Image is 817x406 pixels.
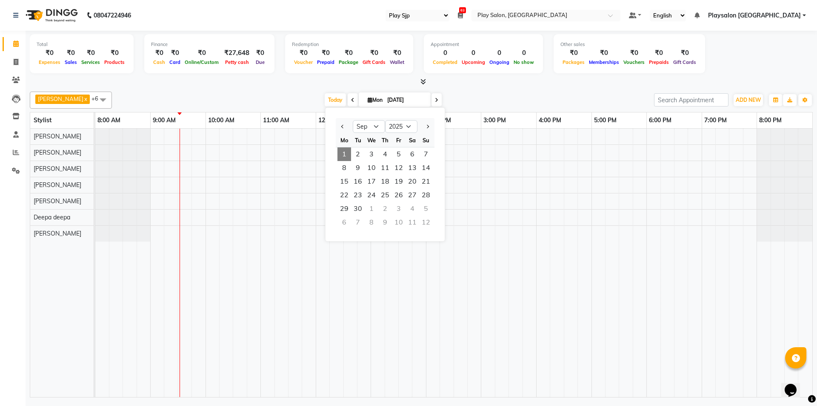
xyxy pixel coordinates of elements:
[360,59,388,65] span: Gift Cards
[365,161,378,175] span: 10
[419,161,433,175] span: 14
[37,59,63,65] span: Expenses
[360,48,388,58] div: ₹0
[378,175,392,188] div: Thursday, September 18, 2025
[365,147,378,161] div: Wednesday, September 3, 2025
[419,216,433,229] div: Sunday, October 12, 2025
[378,188,392,202] span: 25
[392,175,406,188] span: 19
[392,133,406,147] div: Fr
[337,147,351,161] span: 1
[406,202,419,216] div: Saturday, October 4, 2025
[183,59,221,65] span: Online/Custom
[337,133,351,147] div: Mo
[365,161,378,175] div: Wednesday, September 10, 2025
[337,188,351,202] div: Monday, September 22, 2025
[34,165,81,173] span: [PERSON_NAME]
[431,41,536,48] div: Appointment
[365,147,378,161] span: 3
[151,114,178,127] a: 9:00 AM
[353,120,385,133] select: Select month
[337,161,351,175] div: Monday, September 8, 2025
[351,161,365,175] div: Tuesday, September 9, 2025
[337,161,351,175] span: 8
[621,48,647,58] div: ₹0
[337,48,360,58] div: ₹0
[292,41,406,48] div: Redemption
[365,133,378,147] div: We
[392,161,406,175] div: Friday, September 12, 2025
[406,175,419,188] div: Saturday, September 20, 2025
[37,48,63,58] div: ₹0
[378,133,392,147] div: Th
[151,41,268,48] div: Finance
[378,175,392,188] span: 18
[424,120,431,133] button: Next month
[34,230,81,237] span: [PERSON_NAME]
[406,147,419,161] div: Saturday, September 6, 2025
[406,188,419,202] div: Saturday, September 27, 2025
[38,95,83,102] span: [PERSON_NAME]
[511,48,536,58] div: 0
[292,48,315,58] div: ₹0
[315,48,337,58] div: ₹0
[647,114,674,127] a: 6:00 PM
[315,59,337,65] span: Prepaid
[102,48,127,58] div: ₹0
[337,216,351,229] div: Monday, October 6, 2025
[460,48,487,58] div: 0
[167,59,183,65] span: Card
[388,48,406,58] div: ₹0
[337,202,351,216] div: Monday, September 29, 2025
[378,161,392,175] span: 11
[419,133,433,147] div: Su
[511,59,536,65] span: No show
[392,188,406,202] div: Friday, September 26, 2025
[351,147,365,161] span: 2
[392,147,406,161] div: Friday, September 5, 2025
[458,12,463,19] a: 63
[671,48,698,58] div: ₹0
[254,59,267,65] span: Due
[378,147,392,161] span: 4
[351,133,365,147] div: Tu
[487,59,511,65] span: Ongoing
[654,93,728,107] input: Search Appointment
[406,188,419,202] span: 27
[337,59,360,65] span: Package
[781,372,808,397] iframe: chat widget
[63,59,79,65] span: Sales
[316,114,346,127] a: 12:00 PM
[392,188,406,202] span: 26
[94,3,131,27] b: 08047224946
[337,202,351,216] span: 29
[419,175,433,188] div: Sunday, September 21, 2025
[406,216,419,229] div: Saturday, October 11, 2025
[337,175,351,188] div: Monday, September 15, 2025
[337,188,351,202] span: 22
[460,59,487,65] span: Upcoming
[406,133,419,147] div: Sa
[339,120,346,133] button: Previous month
[378,147,392,161] div: Thursday, September 4, 2025
[671,59,698,65] span: Gift Cards
[419,147,433,161] span: 7
[366,97,385,103] span: Mon
[34,132,81,140] span: [PERSON_NAME]
[757,114,784,127] a: 8:00 PM
[365,188,378,202] span: 24
[459,7,466,13] span: 63
[102,59,127,65] span: Products
[392,175,406,188] div: Friday, September 19, 2025
[378,161,392,175] div: Thursday, September 11, 2025
[419,175,433,188] span: 21
[392,216,406,229] div: Friday, October 10, 2025
[351,188,365,202] span: 23
[406,147,419,161] span: 6
[406,161,419,175] div: Saturday, September 13, 2025
[365,175,378,188] span: 17
[647,48,671,58] div: ₹0
[406,175,419,188] span: 20
[365,175,378,188] div: Wednesday, September 17, 2025
[351,147,365,161] div: Tuesday, September 2, 2025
